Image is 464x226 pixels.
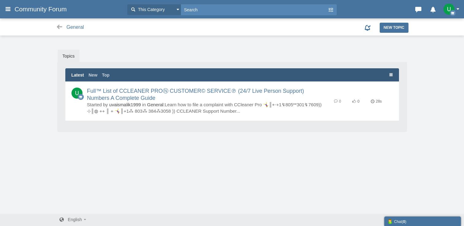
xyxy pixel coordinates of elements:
[339,99,341,104] span: 0
[14,4,124,15] a: Community Forum
[181,4,328,15] input: Search
[71,72,84,78] a: Latest
[402,220,406,224] span: ( )
[371,99,382,104] time: 28s
[384,25,405,30] span: New Topic
[71,88,82,99] img: 62WZPUAAAAGSURBVAMAQKVcw+amLYoAAAAASUVORK5CYII=
[387,218,458,224] div: Chat
[403,220,405,224] strong: 0
[380,23,408,32] a: New Topic
[358,99,360,104] span: 0
[89,72,98,78] a: New
[443,4,454,15] img: 62WZPUAAAAGSURBVAMAQKVcw+amLYoAAAAASUVORK5CYII=
[127,4,181,15] button: This Category
[102,72,110,78] a: Top
[14,6,71,13] span: Community Forum
[67,24,84,30] span: General
[109,102,141,107] a: uvaismalik1999
[147,102,163,107] a: General
[136,6,165,13] span: This Category
[68,217,82,222] span: English
[87,88,304,101] a: Full™ List of CCLEANER PROⓃ CUSTOMER© SERVICE℗ (24/7 Live Person Support) Numbers A Complete Guide
[58,50,80,62] a: Topics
